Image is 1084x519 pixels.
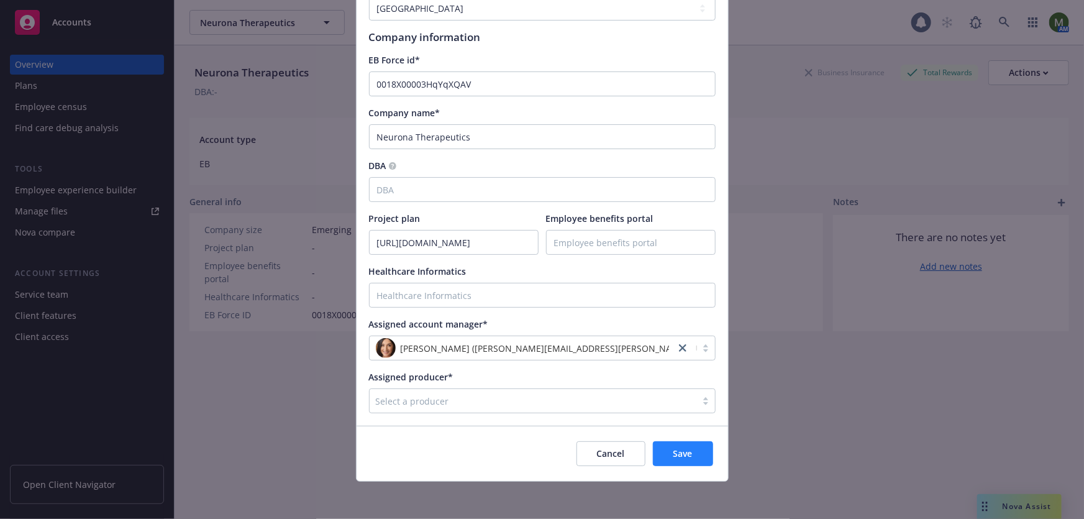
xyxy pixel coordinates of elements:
button: Cancel [576,441,645,466]
span: EB Force id* [369,54,421,66]
span: [PERSON_NAME] ([PERSON_NAME][EMAIL_ADDRESS][PERSON_NAME][DOMAIN_NAME]) [401,342,762,355]
input: Healthcare Informatics [370,283,715,307]
button: Save [653,441,713,466]
span: Cancel [597,448,625,459]
input: Project plan [370,231,538,254]
input: Employee benefits portal [547,231,715,254]
span: photo[PERSON_NAME] ([PERSON_NAME][EMAIL_ADDRESS][PERSON_NAME][DOMAIN_NAME]) [376,338,669,358]
span: DBA [369,160,386,172]
span: Assigned producer* [369,371,453,383]
span: Company name* [369,107,440,119]
a: close [675,341,690,356]
span: Project plan [369,213,421,224]
span: Healthcare Informatics [369,265,467,277]
span: Employee benefits portal [546,213,654,224]
input: Company name [369,124,716,149]
h1: Company information [369,30,716,44]
input: DBA [369,177,716,202]
input: EB Force id [369,71,716,96]
span: Save [673,448,693,459]
span: Assigned account manager* [369,318,488,330]
img: photo [376,338,396,358]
